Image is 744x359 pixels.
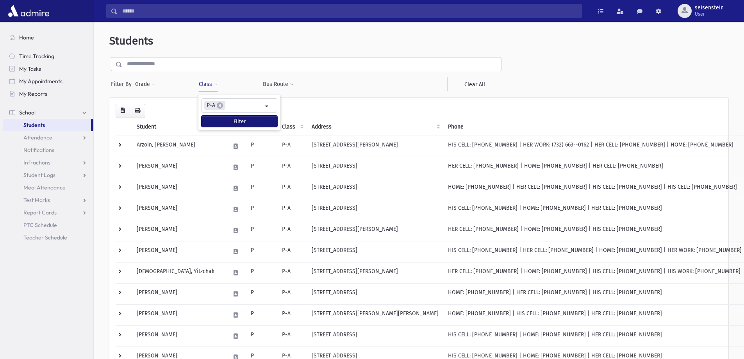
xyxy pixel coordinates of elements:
a: My Reports [3,88,93,100]
a: Report Cards [3,206,93,219]
button: Bus Route [262,77,294,91]
th: Address: activate to sort column ascending [307,118,443,136]
span: Home [19,34,34,41]
td: [STREET_ADDRESS] [307,178,443,199]
a: Attendance [3,131,93,144]
span: Filter By [111,80,135,88]
a: My Appointments [3,75,93,88]
span: User [695,11,724,17]
a: Students [3,119,91,131]
span: Report Cards [23,209,57,216]
span: Students [23,121,45,129]
img: AdmirePro [6,3,51,19]
td: P [246,325,277,346]
a: PTC Schedule [3,219,93,231]
td: Arzoin, [PERSON_NAME] [132,136,225,157]
span: Test Marks [23,196,50,204]
span: seisenstein [695,5,724,11]
td: [PERSON_NAME] [132,283,225,304]
td: P [246,241,277,262]
td: [PERSON_NAME] [132,178,225,199]
a: Home [3,31,93,44]
span: Infractions [23,159,50,166]
span: My Appointments [19,78,62,85]
td: P [246,262,277,283]
td: [STREET_ADDRESS][PERSON_NAME] [307,262,443,283]
td: P-A [277,220,307,241]
span: My Reports [19,90,47,97]
span: Students [109,34,153,47]
td: [DEMOGRAPHIC_DATA], Yitzchak [132,262,225,283]
input: Search [118,4,582,18]
a: School [3,106,93,119]
a: Clear All [447,77,501,91]
button: Class [198,77,218,91]
button: Grade [135,77,156,91]
span: Notifications [23,146,54,154]
td: P-A [277,157,307,178]
a: Student Logs [3,169,93,181]
td: P [246,304,277,325]
button: Print [130,104,145,118]
td: P-A [277,304,307,325]
td: P-A [277,241,307,262]
td: [STREET_ADDRESS] [307,283,443,304]
a: Time Tracking [3,50,93,63]
td: P [246,283,277,304]
td: [STREET_ADDRESS] [307,157,443,178]
button: Filter [202,116,277,127]
td: P-A [277,325,307,346]
span: Meal Attendance [23,184,66,191]
a: Teacher Schedule [3,231,93,244]
a: Notifications [3,144,93,156]
td: [STREET_ADDRESS][PERSON_NAME][PERSON_NAME] [307,304,443,325]
a: Meal Attendance [3,181,93,194]
td: [PERSON_NAME] [132,220,225,241]
span: × [217,102,223,109]
td: [STREET_ADDRESS][PERSON_NAME] [307,136,443,157]
a: Infractions [3,156,93,169]
td: [PERSON_NAME] [132,325,225,346]
td: [PERSON_NAME] [132,199,225,220]
span: Student Logs [23,171,55,179]
span: My Tasks [19,65,41,72]
a: Test Marks [3,194,93,206]
th: Student: activate to sort column descending [132,118,225,136]
td: [STREET_ADDRESS] [307,241,443,262]
td: P [246,199,277,220]
span: Teacher Schedule [23,234,67,241]
td: [PERSON_NAME] [132,304,225,325]
td: P-A [277,199,307,220]
td: P [246,157,277,178]
td: [STREET_ADDRESS][PERSON_NAME] [307,220,443,241]
td: P [246,220,277,241]
li: P-A [204,101,225,110]
td: P-A [277,283,307,304]
td: P-A [277,178,307,199]
td: [PERSON_NAME] [132,157,225,178]
span: Remove all items [265,102,268,111]
td: [PERSON_NAME] [132,241,225,262]
button: CSV [116,104,130,118]
td: P-A [277,136,307,157]
td: P-A [277,262,307,283]
span: Attendance [23,134,52,141]
td: P [246,178,277,199]
td: P [246,136,277,157]
td: [STREET_ADDRESS] [307,199,443,220]
span: School [19,109,36,116]
th: Class: activate to sort column ascending [277,118,307,136]
td: [STREET_ADDRESS] [307,325,443,346]
span: Time Tracking [19,53,54,60]
a: My Tasks [3,63,93,75]
span: PTC Schedule [23,221,57,229]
